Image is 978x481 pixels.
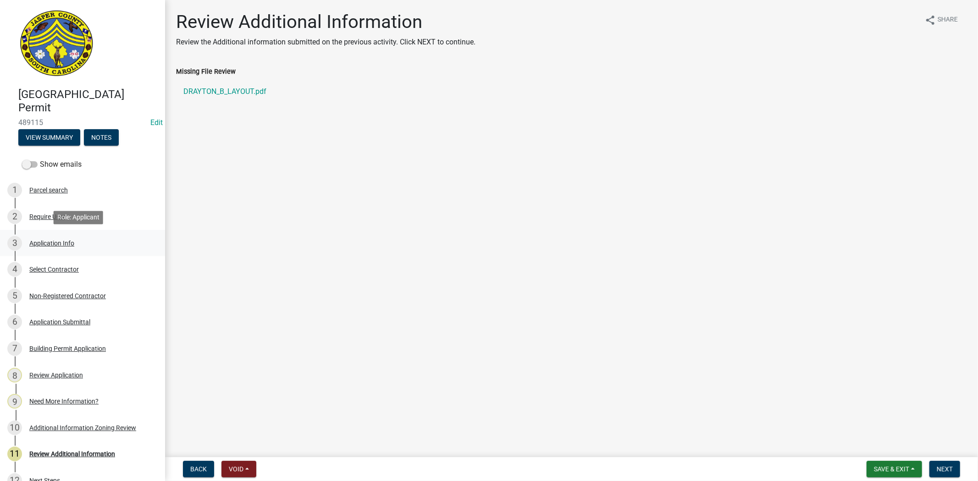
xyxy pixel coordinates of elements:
[7,447,22,461] div: 11
[29,425,136,431] div: Additional Information Zoning Review
[29,345,106,352] div: Building Permit Application
[7,394,22,409] div: 9
[7,183,22,197] div: 1
[938,15,958,26] span: Share
[176,11,475,33] h1: Review Additional Information
[54,211,103,224] div: Role: Applicant
[18,118,147,127] span: 489115
[150,118,163,127] a: Edit
[84,129,119,146] button: Notes
[7,341,22,356] div: 7
[190,465,207,473] span: Back
[7,236,22,251] div: 3
[229,465,243,473] span: Void
[874,465,909,473] span: Save & Exit
[925,15,936,26] i: share
[84,134,119,142] wm-modal-confirm: Notes
[29,372,83,378] div: Review Application
[29,187,68,193] div: Parcel search
[7,262,22,277] div: 4
[221,461,256,477] button: Void
[867,461,922,477] button: Save & Exit
[929,461,960,477] button: Next
[7,315,22,329] div: 6
[7,289,22,303] div: 5
[18,88,158,115] h4: [GEOGRAPHIC_DATA] Permit
[18,129,80,146] button: View Summary
[7,421,22,435] div: 10
[176,37,475,48] p: Review the Additional information submitted on the previous activity. Click NEXT to continue.
[29,398,99,404] div: Need More Information?
[18,134,80,142] wm-modal-confirm: Summary
[22,159,82,170] label: Show emails
[183,461,214,477] button: Back
[176,81,967,103] a: DRAYTON_B_LAYOUT.pdf
[18,10,95,78] img: Jasper County, South Carolina
[937,465,953,473] span: Next
[7,209,22,224] div: 2
[29,213,65,220] div: Require User
[29,319,90,325] div: Application Submittal
[29,293,106,299] div: Non-Registered Contractor
[7,368,22,383] div: 8
[150,118,163,127] wm-modal-confirm: Edit Application Number
[29,266,79,273] div: Select Contractor
[917,11,965,29] button: shareShare
[29,451,115,457] div: Review Additional Information
[29,240,74,246] div: Application Info
[176,69,236,75] label: Missing File Review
